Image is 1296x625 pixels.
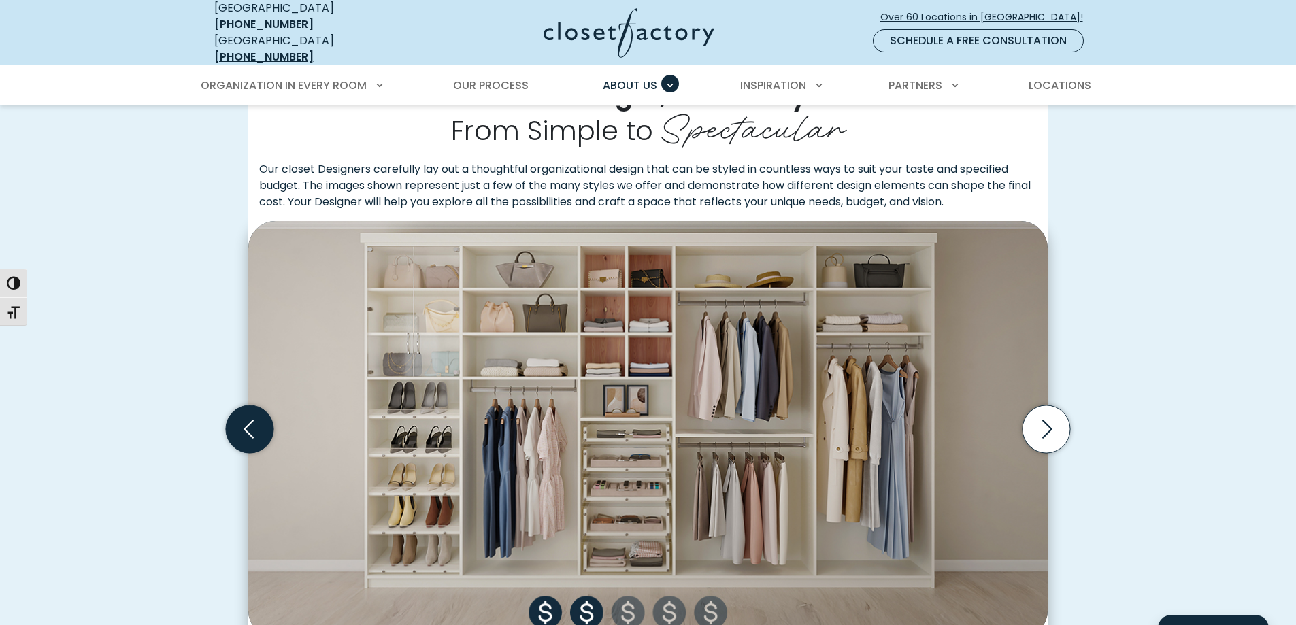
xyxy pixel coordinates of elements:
a: [PHONE_NUMBER] [214,49,314,65]
span: Spectacular [660,97,846,152]
a: Schedule a Free Consultation [873,29,1084,52]
a: [PHONE_NUMBER] [214,16,314,32]
span: From Simple to [451,112,653,150]
span: Over 60 Locations in [GEOGRAPHIC_DATA]! [880,10,1094,24]
a: Over 60 Locations in [GEOGRAPHIC_DATA]! [880,5,1095,29]
img: Closet Factory Logo [544,8,714,58]
p: Our closet Designers carefully lay out a thoughtful organizational design that can be styled in c... [248,161,1048,221]
span: Organization in Every Room [201,78,367,93]
button: Next slide [1017,400,1076,458]
span: Our Process [453,78,529,93]
span: Inspiration [740,78,806,93]
span: Locations [1029,78,1091,93]
span: Partners [888,78,942,93]
span: About Us [603,78,657,93]
div: [GEOGRAPHIC_DATA] [214,33,412,65]
nav: Primary Menu [191,67,1106,105]
button: Previous slide [220,400,279,458]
